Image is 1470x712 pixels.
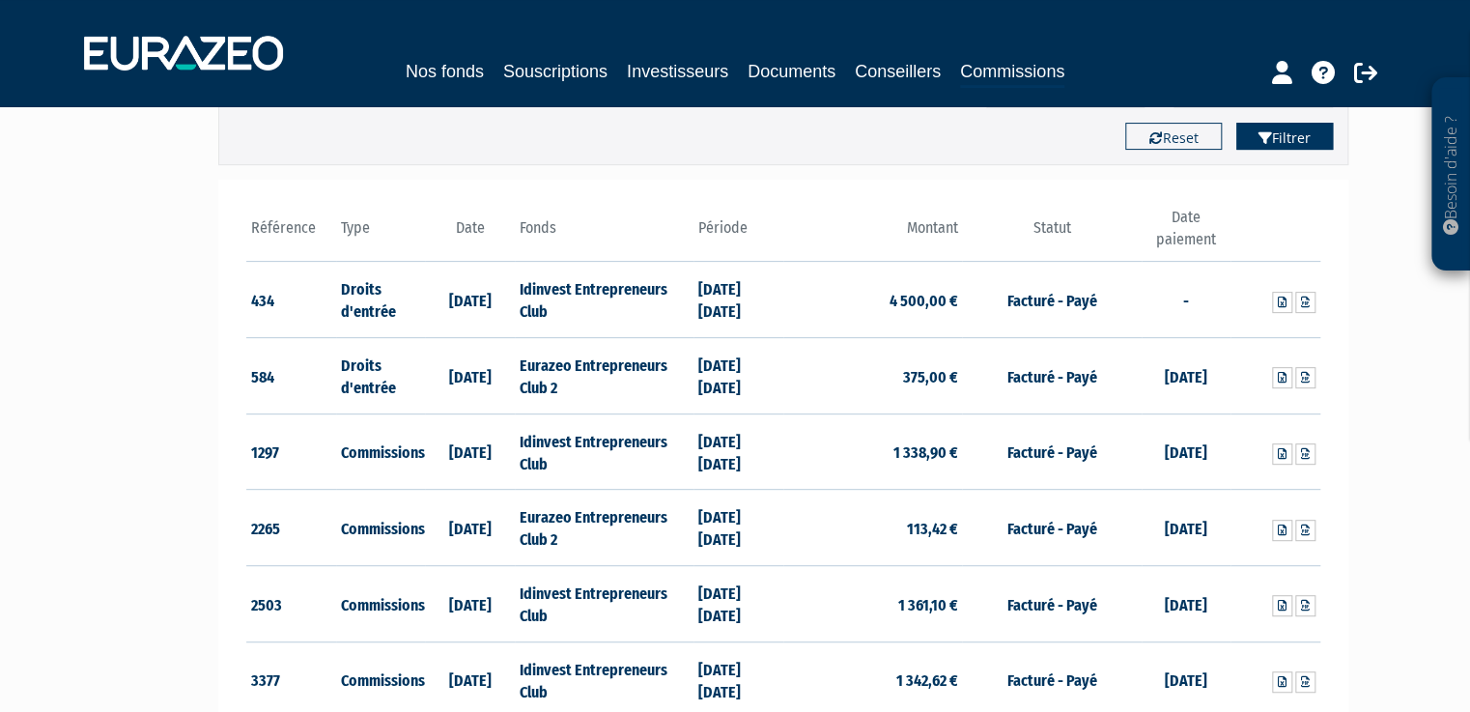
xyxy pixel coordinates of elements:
th: Date [425,207,515,262]
td: Facturé - Payé [962,338,1141,414]
button: Reset [1125,123,1222,150]
td: [DATE] [DATE] [693,566,783,642]
td: [DATE] [425,262,515,338]
td: [DATE] [1142,338,1231,414]
td: Eurazeo Entrepreneurs Club 2 [515,490,693,566]
th: Type [336,207,426,262]
td: Commissions [336,490,426,566]
td: Idinvest Entrepreneurs Club [515,566,693,642]
td: [DATE] [DATE] [693,262,783,338]
td: Commissions [336,413,426,490]
a: Souscriptions [503,58,608,85]
td: 1297 [246,413,336,490]
td: Facturé - Payé [962,490,1141,566]
th: Référence [246,207,336,262]
td: - [1142,262,1231,338]
td: [DATE] [DATE] [693,490,783,566]
img: 1732889491-logotype_eurazeo_blanc_rvb.png [84,36,283,71]
td: Idinvest Entrepreneurs Club [515,413,693,490]
td: Commissions [336,566,426,642]
th: Statut [962,207,1141,262]
button: Filtrer [1236,123,1333,150]
td: Facturé - Payé [962,262,1141,338]
td: [DATE] [1142,566,1231,642]
td: [DATE] [1142,413,1231,490]
td: 2503 [246,566,336,642]
td: 2265 [246,490,336,566]
td: Droits d'entrée [336,338,426,414]
td: [DATE] [425,566,515,642]
td: 584 [246,338,336,414]
td: Idinvest Entrepreneurs Club [515,262,693,338]
a: Nos fonds [406,58,484,85]
td: [DATE] [1142,490,1231,566]
th: Période [693,207,783,262]
td: 113,42 € [783,490,962,566]
td: 375,00 € [783,338,962,414]
td: [DATE] [425,490,515,566]
a: Conseillers [855,58,941,85]
td: [DATE] [DATE] [693,338,783,414]
th: Fonds [515,207,693,262]
td: Eurazeo Entrepreneurs Club 2 [515,338,693,414]
a: Commissions [960,58,1064,88]
td: 434 [246,262,336,338]
th: Date paiement [1142,207,1231,262]
td: Facturé - Payé [962,566,1141,642]
a: Documents [748,58,835,85]
td: [DATE] [DATE] [693,413,783,490]
th: Montant [783,207,962,262]
td: Facturé - Payé [962,413,1141,490]
a: Investisseurs [627,58,728,85]
td: 1 338,90 € [783,413,962,490]
td: 4 500,00 € [783,262,962,338]
td: Droits d'entrée [336,262,426,338]
td: 1 361,10 € [783,566,962,642]
p: Besoin d'aide ? [1440,88,1462,262]
td: [DATE] [425,338,515,414]
td: [DATE] [425,413,515,490]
